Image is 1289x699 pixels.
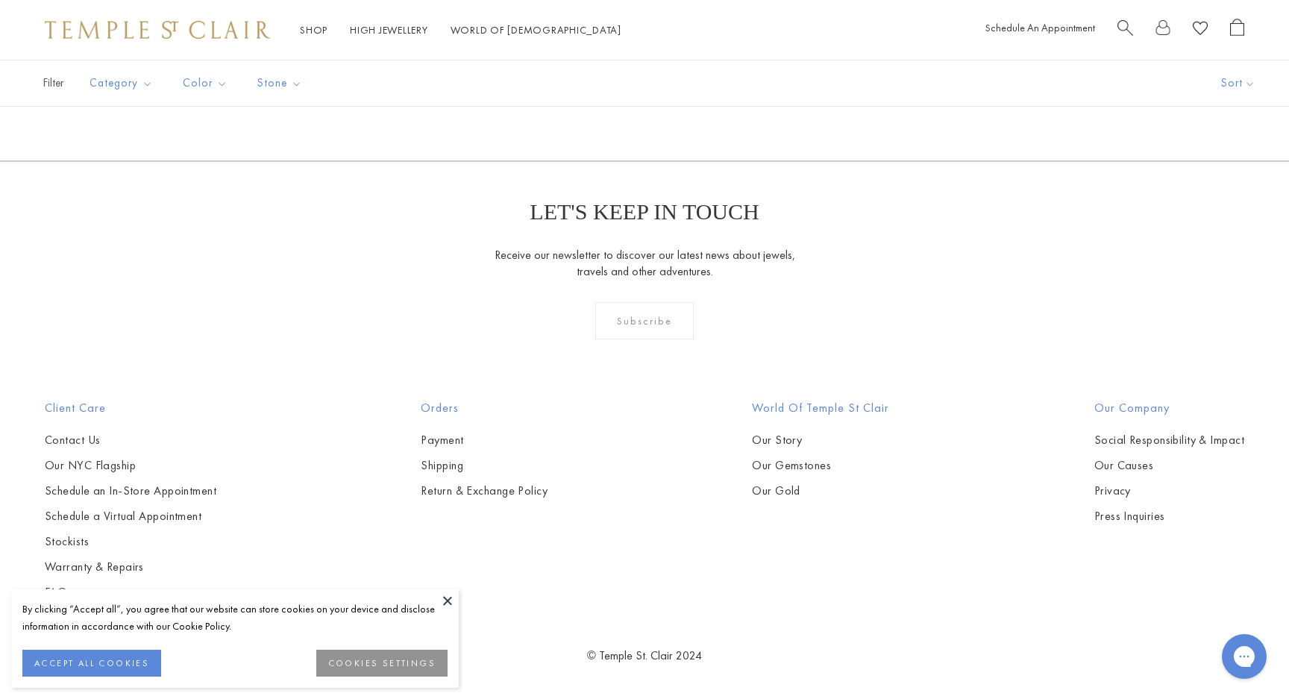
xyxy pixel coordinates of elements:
[45,559,216,575] a: Warranty & Repairs
[45,457,216,474] a: Our NYC Flagship
[752,483,889,499] a: Our Gold
[316,650,448,677] button: COOKIES SETTINGS
[45,533,216,550] a: Stockists
[22,650,161,677] button: ACCEPT ALL COOKIES
[421,483,548,499] a: Return & Exchange Policy
[22,601,448,635] div: By clicking “Accept all”, you agree that our website can store cookies on your device and disclos...
[752,399,889,417] h2: World of Temple St Clair
[421,399,548,417] h2: Orders
[1094,508,1244,524] a: Press Inquiries
[1094,432,1244,448] a: Social Responsibility & Impact
[45,508,216,524] a: Schedule a Virtual Appointment
[494,247,796,280] p: Receive our newsletter to discover our latest news about jewels, travels and other adventures.
[246,66,313,100] button: Stone
[45,584,216,601] a: FAQs
[1117,19,1133,42] a: Search
[752,432,889,448] a: Our Story
[172,66,239,100] button: Color
[1094,399,1244,417] h2: Our Company
[1193,19,1208,42] a: View Wishlist
[300,23,327,37] a: ShopShop
[82,74,164,93] span: Category
[595,302,694,339] div: Subscribe
[530,199,759,225] p: LET'S KEEP IN TOUCH
[985,21,1095,34] a: Schedule An Appointment
[300,21,621,40] nav: Main navigation
[587,648,702,663] a: © Temple St. Clair 2024
[752,457,889,474] a: Our Gemstones
[78,66,164,100] button: Category
[421,457,548,474] a: Shipping
[45,21,270,39] img: Temple St. Clair
[45,399,216,417] h2: Client Care
[1094,483,1244,499] a: Privacy
[421,432,548,448] a: Payment
[250,74,313,93] span: Stone
[350,23,428,37] a: High JewelleryHigh Jewellery
[1214,629,1274,684] iframe: Gorgias live chat messenger
[1230,19,1244,42] a: Open Shopping Bag
[1094,457,1244,474] a: Our Causes
[45,432,216,448] a: Contact Us
[175,74,239,93] span: Color
[1188,60,1289,106] button: Show sort by
[451,23,621,37] a: World of [DEMOGRAPHIC_DATA]World of [DEMOGRAPHIC_DATA]
[45,483,216,499] a: Schedule an In-Store Appointment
